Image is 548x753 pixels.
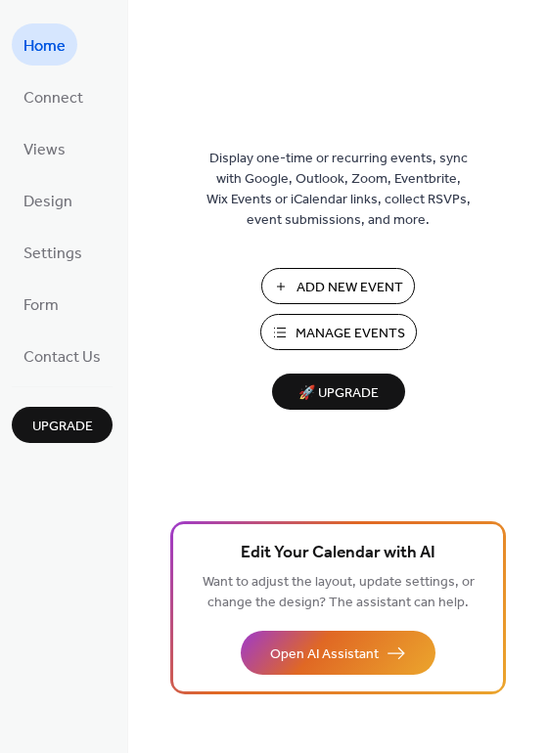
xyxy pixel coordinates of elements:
[12,231,94,273] a: Settings
[261,268,415,304] button: Add New Event
[272,374,405,410] button: 🚀 Upgrade
[12,179,84,221] a: Design
[23,135,66,165] span: Views
[12,75,95,117] a: Connect
[284,380,393,407] span: 🚀 Upgrade
[12,23,77,66] a: Home
[241,540,435,567] span: Edit Your Calendar with AI
[241,631,435,675] button: Open AI Assistant
[32,417,93,437] span: Upgrade
[296,324,405,344] span: Manage Events
[12,334,113,376] a: Contact Us
[206,149,471,231] span: Display one-time or recurring events, sync with Google, Outlook, Zoom, Eventbrite, Wix Events or ...
[23,187,72,217] span: Design
[12,407,113,443] button: Upgrade
[260,314,417,350] button: Manage Events
[203,569,475,616] span: Want to adjust the layout, update settings, or change the design? The assistant can help.
[23,83,83,113] span: Connect
[270,644,379,665] span: Open AI Assistant
[297,278,403,298] span: Add New Event
[23,239,82,269] span: Settings
[23,31,66,62] span: Home
[12,283,70,325] a: Form
[23,342,101,373] span: Contact Us
[23,290,59,321] span: Form
[12,127,77,169] a: Views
